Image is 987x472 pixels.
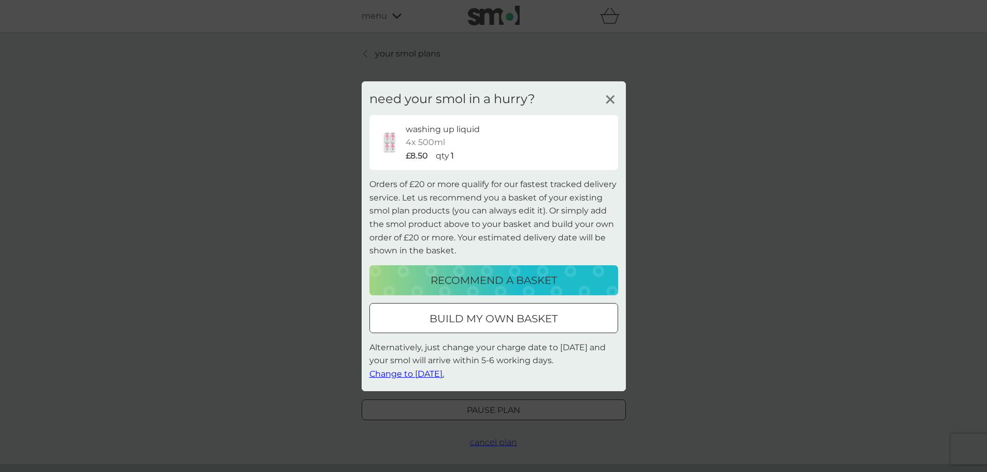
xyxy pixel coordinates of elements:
[369,341,618,381] p: Alternatively, just change your charge date to [DATE] and your smol will arrive within 5-6 workin...
[369,91,535,106] h3: need your smol in a hurry?
[406,136,445,149] p: 4x 500ml
[369,265,618,295] button: recommend a basket
[430,310,557,327] p: build my own basket
[451,149,454,163] p: 1
[406,122,480,136] p: washing up liquid
[369,178,618,258] p: Orders of £20 or more qualify for our fastest tracked delivery service. Let us recommend you a ba...
[436,149,449,163] p: qty
[406,149,428,163] p: £8.50
[369,369,444,379] span: Change to [DATE].
[431,272,557,289] p: recommend a basket
[369,367,444,381] button: Change to [DATE].
[369,303,618,333] button: build my own basket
